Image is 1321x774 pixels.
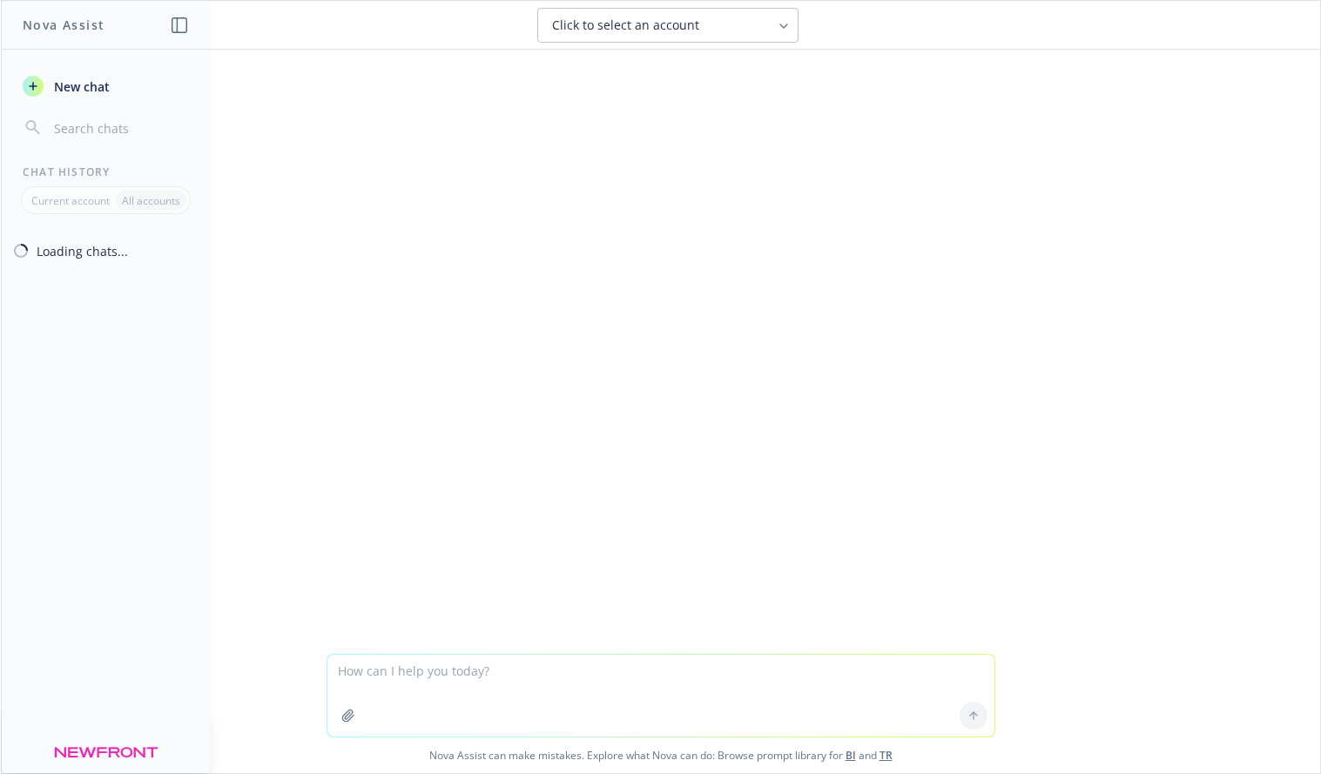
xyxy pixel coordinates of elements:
span: New chat [51,77,110,96]
button: New chat [16,71,196,102]
button: Click to select an account [537,8,799,43]
h1: Nova Assist [23,16,104,34]
p: All accounts [122,193,180,208]
input: Search chats [51,116,189,140]
p: Current account [31,193,110,208]
a: TR [880,748,893,763]
div: Chat History [2,165,210,179]
span: Click to select an account [552,17,699,34]
a: BI [846,748,856,763]
button: Loading chats... [2,235,210,266]
span: Nova Assist can make mistakes. Explore what Nova can do: Browse prompt library for and [8,737,1313,773]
